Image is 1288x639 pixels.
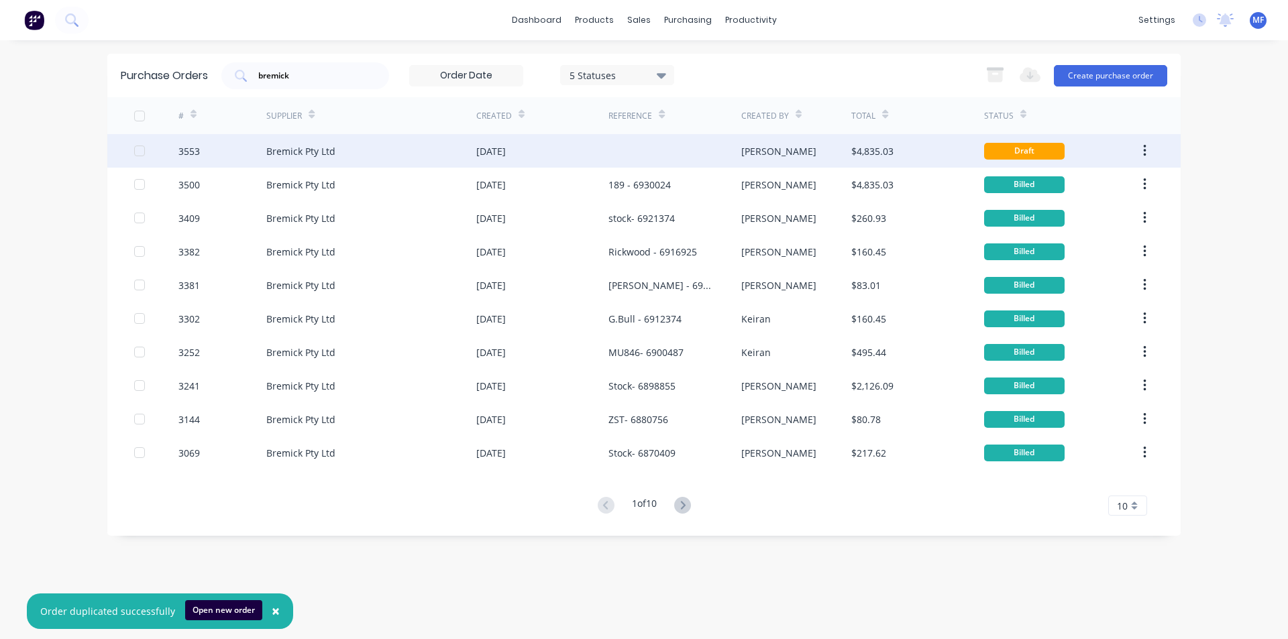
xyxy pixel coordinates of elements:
[476,144,506,158] div: [DATE]
[476,312,506,326] div: [DATE]
[851,412,881,426] div: $80.78
[476,245,506,259] div: [DATE]
[266,278,335,292] div: Bremick Pty Ltd
[741,412,816,426] div: [PERSON_NAME]
[851,245,886,259] div: $160.45
[266,211,335,225] div: Bremick Pty Ltd
[608,278,714,292] div: [PERSON_NAME] - 6916309
[178,245,200,259] div: 3382
[984,310,1065,327] div: Billed
[266,345,335,359] div: Bremick Pty Ltd
[984,344,1065,361] div: Billed
[718,10,784,30] div: productivity
[741,110,789,122] div: Created By
[851,312,886,326] div: $160.45
[608,446,676,460] div: Stock- 6870409
[741,144,816,158] div: [PERSON_NAME]
[178,211,200,225] div: 3409
[608,379,676,393] div: Stock- 6898855
[632,496,657,516] div: 1 of 10
[1054,65,1167,86] button: Create purchase order
[24,10,44,30] img: Factory
[984,176,1065,193] div: Billed
[608,412,668,426] div: ZST- 6880756
[984,377,1065,394] div: Billed
[1117,499,1128,513] span: 10
[266,178,335,192] div: Bremick Pty Ltd
[476,412,506,426] div: [DATE]
[851,211,886,225] div: $260.93
[608,312,682,326] div: G.Bull - 6912374
[608,211,675,225] div: stock- 6921374
[851,278,881,292] div: $83.01
[121,68,208,84] div: Purchase Orders
[608,245,697,259] div: Rickwood - 6916925
[266,245,335,259] div: Bremick Pty Ltd
[476,446,506,460] div: [DATE]
[178,446,200,460] div: 3069
[178,412,200,426] div: 3144
[568,10,621,30] div: products
[608,345,684,359] div: MU846- 6900487
[476,278,506,292] div: [DATE]
[258,595,293,628] button: Close
[178,144,200,158] div: 3553
[178,178,200,192] div: 3500
[476,345,506,359] div: [DATE]
[476,110,512,122] div: Created
[1252,14,1264,26] span: MF
[476,379,506,393] div: [DATE]
[851,345,886,359] div: $495.44
[851,379,894,393] div: $2,126.09
[178,110,184,122] div: #
[266,412,335,426] div: Bremick Pty Ltd
[851,178,894,192] div: $4,835.03
[984,277,1065,294] div: Billed
[851,110,875,122] div: Total
[741,278,816,292] div: [PERSON_NAME]
[741,245,816,259] div: [PERSON_NAME]
[266,144,335,158] div: Bremick Pty Ltd
[476,211,506,225] div: [DATE]
[851,144,894,158] div: $4,835.03
[621,10,657,30] div: sales
[272,601,280,620] span: ×
[257,69,368,82] input: Search purchase orders...
[984,445,1065,461] div: Billed
[851,446,886,460] div: $217.62
[984,243,1065,260] div: Billed
[741,312,771,326] div: Keiran
[178,345,200,359] div: 3252
[741,446,816,460] div: [PERSON_NAME]
[570,68,665,82] div: 5 Statuses
[185,600,262,620] button: Open new order
[178,312,200,326] div: 3302
[266,110,302,122] div: Supplier
[984,110,1014,122] div: Status
[178,278,200,292] div: 3381
[608,110,652,122] div: Reference
[266,446,335,460] div: Bremick Pty Ltd
[741,379,816,393] div: [PERSON_NAME]
[266,312,335,326] div: Bremick Pty Ltd
[505,10,568,30] a: dashboard
[476,178,506,192] div: [DATE]
[410,66,523,86] input: Order Date
[178,379,200,393] div: 3241
[657,10,718,30] div: purchasing
[984,143,1065,160] div: Draft
[741,211,816,225] div: [PERSON_NAME]
[741,178,816,192] div: [PERSON_NAME]
[40,604,175,618] div: Order duplicated successfully
[1132,10,1182,30] div: settings
[984,411,1065,428] div: Billed
[266,379,335,393] div: Bremick Pty Ltd
[741,345,771,359] div: Keiran
[984,210,1065,227] div: Billed
[608,178,671,192] div: 189 - 6930024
